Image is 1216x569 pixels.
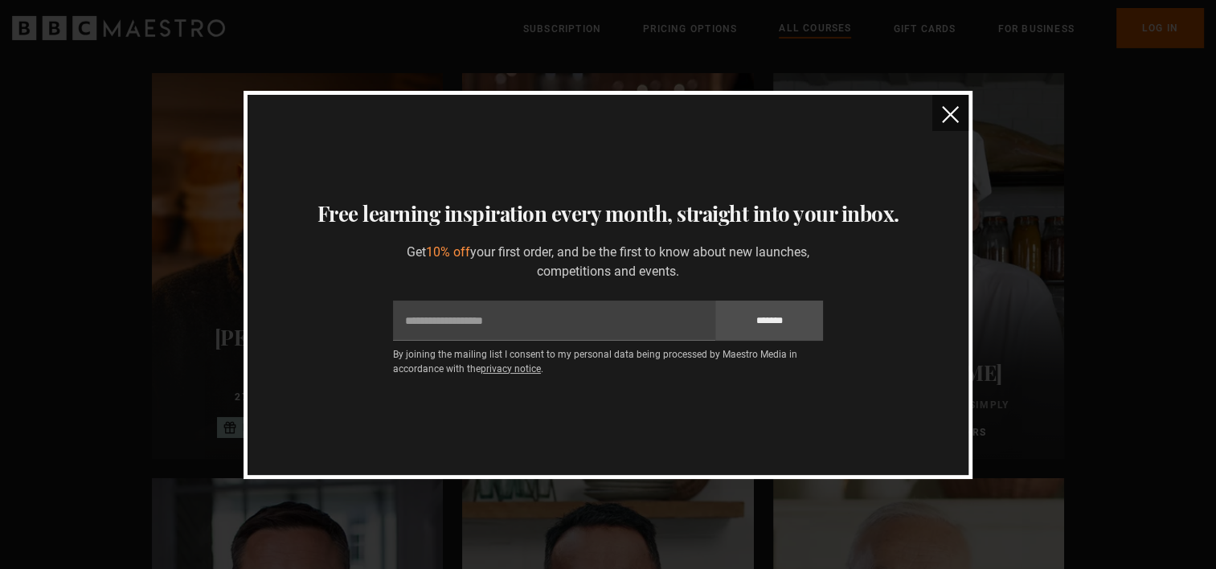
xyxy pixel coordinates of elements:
h3: Free learning inspiration every month, straight into your inbox. [267,198,950,230]
p: By joining the mailing list I consent to my personal data being processed by Maestro Media in acc... [393,347,823,376]
span: 10% off [426,244,470,260]
button: close [932,95,968,131]
p: Get your first order, and be the first to know about new launches, competitions and events. [393,243,823,281]
a: privacy notice [481,363,541,375]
